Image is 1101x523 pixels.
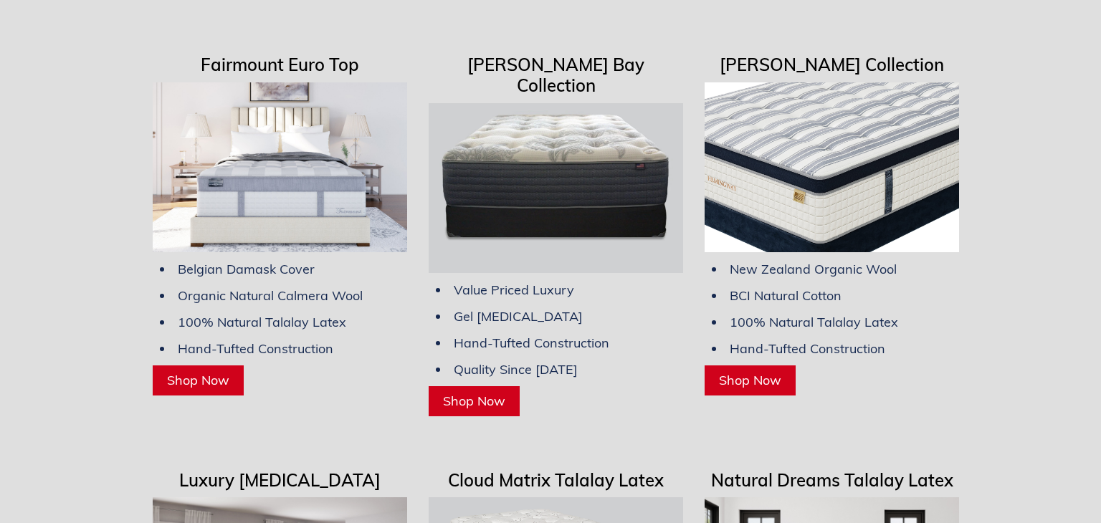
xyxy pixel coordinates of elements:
[178,261,315,277] span: Belgian Damask Cover
[178,314,346,330] span: 100% Natural Talalay Latex
[730,340,885,357] span: Hand-Tufted Construction
[720,54,944,75] span: [PERSON_NAME] Collection
[719,372,781,388] span: Shop Now
[454,308,583,325] span: Gel [MEDICAL_DATA]
[179,469,381,491] span: Luxury [MEDICAL_DATA]
[167,372,229,388] span: Shop Now
[730,314,898,330] span: 100% Natural Talalay Latex
[178,287,363,304] span: Organic Natural Calmera Wool
[705,82,959,252] img: Hemingway Luxury Mattress Made With Natural Materials
[153,82,407,252] img: Chittenden & Eastman Luxury Hand Built Mattresses
[705,365,796,395] a: Shop Now
[454,282,574,298] span: Value Priced Luxury
[730,261,897,277] span: New Zealand Organic Wool
[429,103,683,273] img: Chadwick Bay Luxury Hand Tufted Mattresses
[467,54,644,96] span: [PERSON_NAME] Bay Collection
[448,469,664,491] span: Cloud Matrix Talalay Latex
[201,54,359,75] span: Fairmount Euro Top
[178,340,333,357] span: Hand-Tufted Construction
[443,393,505,409] span: Shop Now
[153,365,244,395] a: Shop Now
[454,361,578,378] span: Quality Since [DATE]
[429,386,520,416] a: Shop Now
[454,335,609,351] span: Hand-Tufted Construction
[711,469,953,491] span: Natural Dreams Talalay Latex
[730,287,842,304] span: BCI Natural Cotton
